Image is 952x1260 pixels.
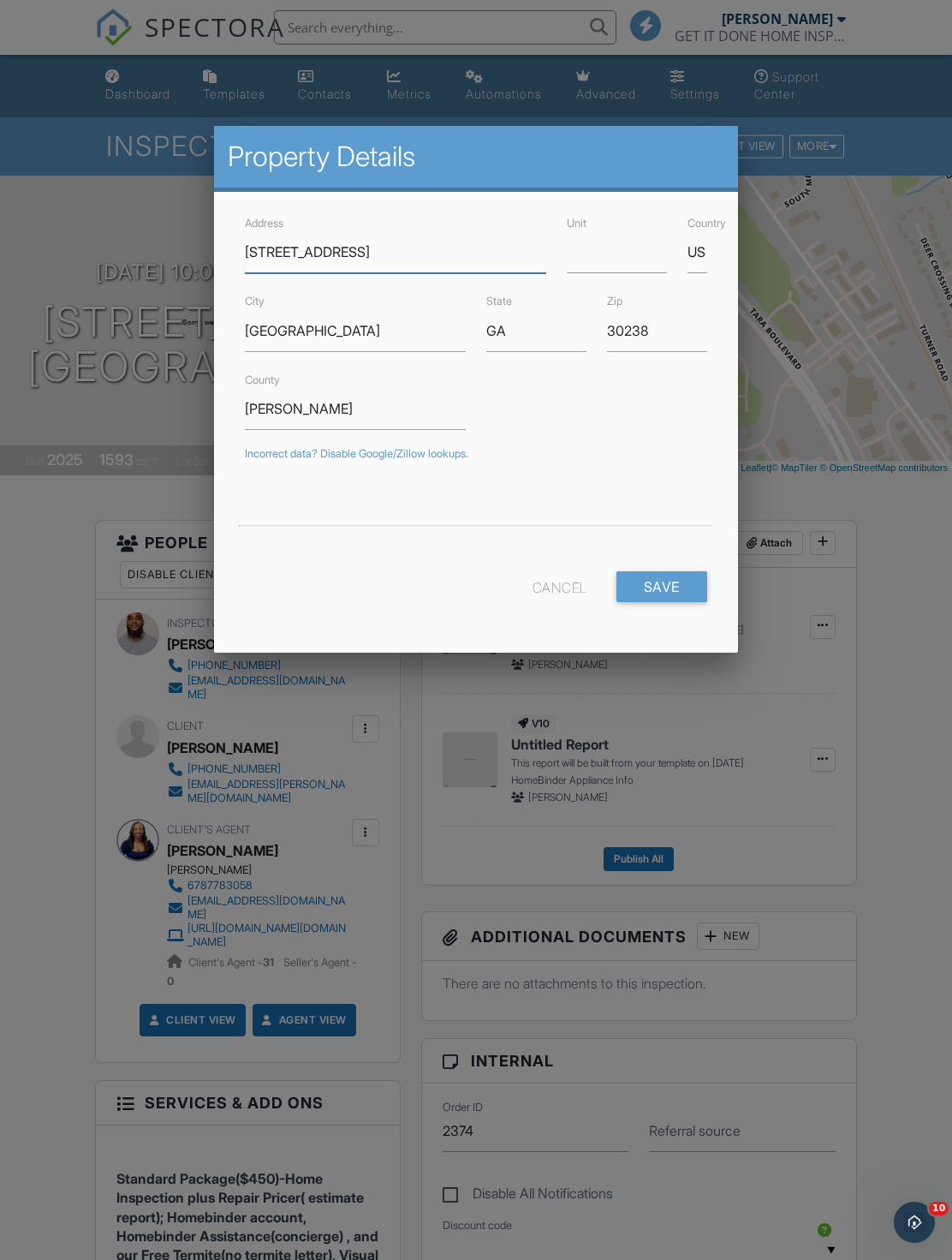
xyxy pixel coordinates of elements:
label: Address [245,217,283,230]
div: Cancel [533,571,587,602]
label: City [245,295,265,308]
input: Save [616,571,707,602]
label: State [486,295,512,308]
span: 10 [929,1202,949,1215]
label: Country [687,217,726,230]
label: County [245,373,280,386]
h2: Property Details [228,140,724,174]
label: Zip [607,295,622,308]
div: Incorrect data? Disable Google/Zillow lookups. [245,447,707,461]
iframe: Intercom live chat [894,1202,935,1243]
label: Unit [567,217,586,230]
